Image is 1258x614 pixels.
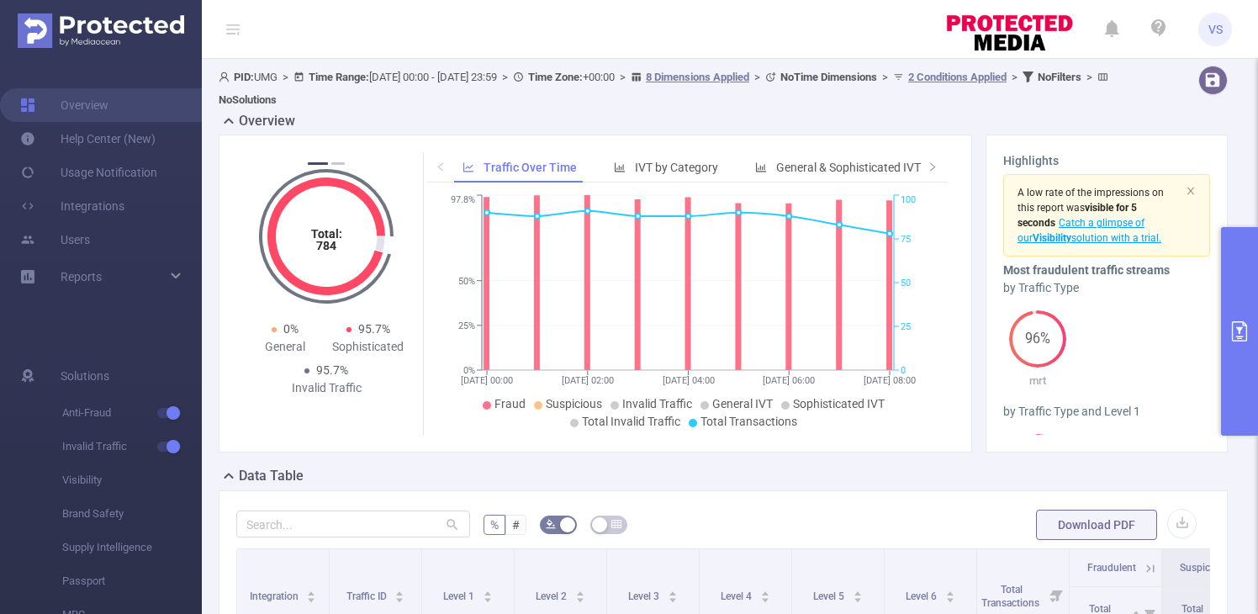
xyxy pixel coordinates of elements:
[760,589,770,599] div: Sort
[981,584,1042,609] span: Total Transactions
[1009,332,1066,346] span: 96%
[62,564,202,598] span: Passport
[853,589,862,594] i: icon: caret-up
[462,161,474,173] i: icon: line-chart
[484,161,577,174] span: Traffic Over Time
[760,595,769,601] i: icon: caret-down
[712,397,773,410] span: General IVT
[458,320,475,331] tspan: 25%
[512,518,520,532] span: #
[877,71,893,83] span: >
[928,161,938,172] i: icon: right
[358,322,390,336] span: 95.7%
[575,589,584,594] i: icon: caret-up
[582,415,680,428] span: Total Invalid Traffic
[749,71,765,83] span: >
[780,71,877,83] b: No Time Dimensions
[901,195,916,206] tspan: 100
[575,589,585,599] div: Sort
[622,397,692,410] span: Invalid Traffic
[61,270,102,283] span: Reports
[250,590,301,602] span: Integration
[561,375,613,386] tspan: [DATE] 02:00
[326,338,410,356] div: Sophisticated
[316,239,336,252] tspan: 784
[1003,263,1170,277] b: Most fraudulent traffic streams
[62,497,202,531] span: Brand Safety
[668,589,677,594] i: icon: caret-up
[945,589,954,594] i: icon: caret-up
[219,71,234,82] i: icon: user
[615,71,631,83] span: >
[20,223,90,257] a: Users
[219,71,1113,106] span: UMG [DATE] 00:00 - [DATE] 23:59 +00:00
[528,71,583,83] b: Time Zone:
[61,359,109,393] span: Solutions
[234,71,254,83] b: PID:
[901,234,911,245] tspan: 75
[1036,510,1157,540] button: Download PDF
[1017,217,1161,244] span: Catch a glimpse of our solution with a trial.
[483,595,492,601] i: icon: caret-down
[62,396,202,430] span: Anti-Fraud
[853,595,862,601] i: icon: caret-down
[546,397,602,410] span: Suspicious
[662,375,714,386] tspan: [DATE] 04:00
[1186,186,1196,196] i: icon: close
[793,397,885,410] span: Sophisticated IVT
[575,595,584,601] i: icon: caret-down
[277,71,293,83] span: >
[20,189,124,223] a: Integrations
[763,375,815,386] tspan: [DATE] 06:00
[1007,71,1023,83] span: >
[1131,608,1140,613] i: icon: caret-up
[628,590,662,602] span: Level 3
[614,161,626,173] i: icon: bar-chart
[1180,562,1229,574] span: Suspicious
[1017,202,1137,229] span: was
[1208,13,1223,46] span: VS
[311,227,342,241] tspan: Total:
[395,595,404,601] i: icon: caret-down
[20,122,156,156] a: Help Center (New)
[458,276,475,287] tspan: 50%
[864,375,916,386] tspan: [DATE] 08:00
[239,466,304,486] h2: Data Table
[668,595,677,601] i: icon: caret-down
[436,161,446,172] i: icon: left
[611,519,621,529] i: icon: table
[901,321,911,332] tspan: 25
[668,589,678,599] div: Sort
[490,518,499,532] span: %
[760,589,769,594] i: icon: caret-up
[813,590,847,602] span: Level 5
[309,71,369,83] b: Time Range:
[901,278,911,288] tspan: 50
[546,519,556,529] i: icon: bg-colors
[62,463,202,497] span: Visibility
[306,589,316,599] div: Sort
[62,430,202,463] span: Invalid Traffic
[646,71,749,83] u: 8 Dimensions Applied
[20,156,157,189] a: Usage Notification
[463,365,475,376] tspan: 0%
[1003,403,1210,421] div: by Traffic Type and Level 1
[219,93,277,106] b: No Solutions
[776,161,986,174] span: General & Sophisticated IVT by Category
[443,590,477,602] span: Level 1
[906,590,939,602] span: Level 6
[635,161,718,174] span: IVT by Category
[721,590,754,602] span: Level 4
[755,161,767,173] i: icon: bar-chart
[331,162,345,165] button: 2
[1003,279,1210,297] div: by Traffic Type
[908,71,1007,83] u: 2 Conditions Applied
[307,589,316,594] i: icon: caret-up
[346,590,389,602] span: Traffic ID
[394,589,404,599] div: Sort
[1038,71,1081,83] b: No Filters
[1017,187,1164,214] span: A low rate of the impressions on this report
[1033,232,1071,244] b: Visibility
[853,589,863,599] div: Sort
[20,88,108,122] a: Overview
